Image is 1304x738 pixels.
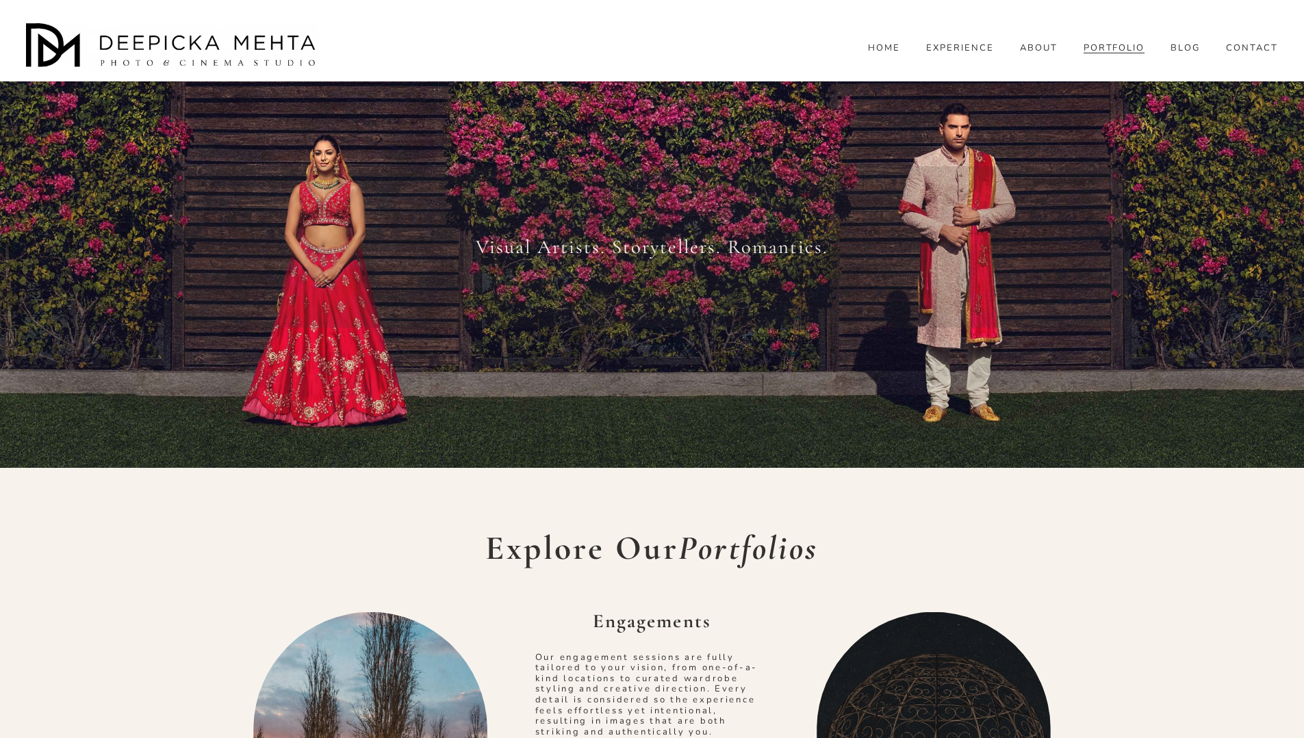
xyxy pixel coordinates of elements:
em: Portfolios [678,527,819,568]
a: CONTACT [1226,42,1278,54]
a: HOME [868,42,900,54]
img: Austin Wedding Photographer - Deepicka Mehta Photography &amp; Cinematography [26,23,320,71]
a: PORTFOLIO [1084,42,1145,54]
p: Our engagement sessions are fully tailored to your vision, from one-of-a-kind locations to curate... [535,653,769,738]
strong: Engagements [593,609,711,633]
span: BLOG [1171,43,1200,54]
span: Visual Artists. Storytellers. Romantics. [476,235,828,259]
strong: Explore Our [485,527,819,568]
a: folder dropdown [1171,42,1200,54]
a: EXPERIENCE [926,42,994,54]
a: ABOUT [1020,42,1058,54]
